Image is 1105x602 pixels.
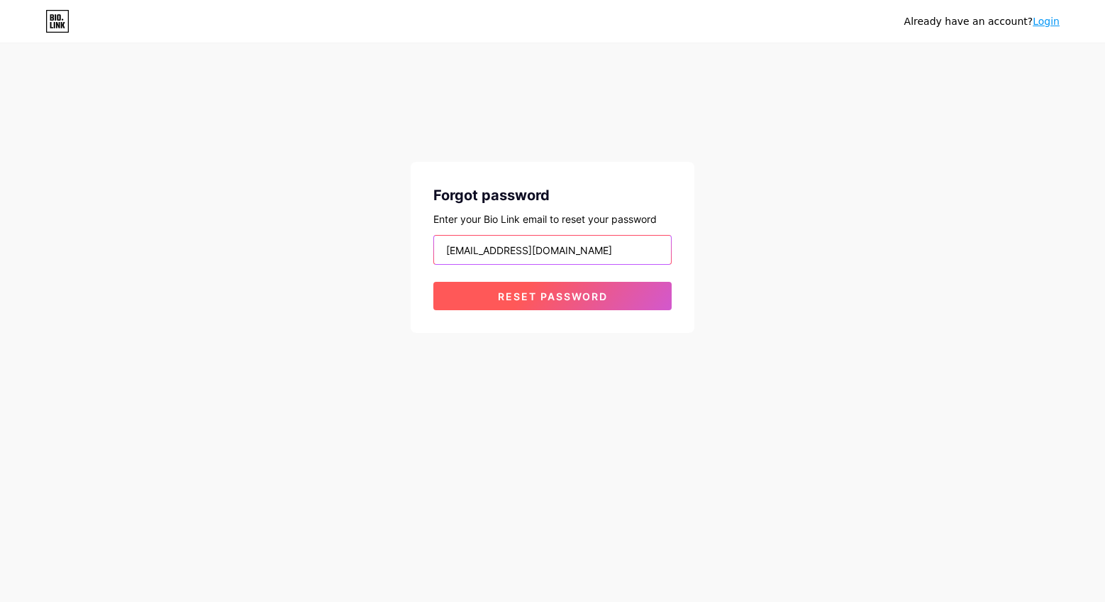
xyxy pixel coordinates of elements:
button: Reset password [433,282,672,310]
a: Login [1033,16,1060,27]
div: Forgot password [433,185,672,206]
input: Email [434,236,671,264]
div: Enter your Bio Link email to reset your password [433,212,672,226]
div: Already have an account? [904,14,1060,29]
span: Reset password [498,290,608,302]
